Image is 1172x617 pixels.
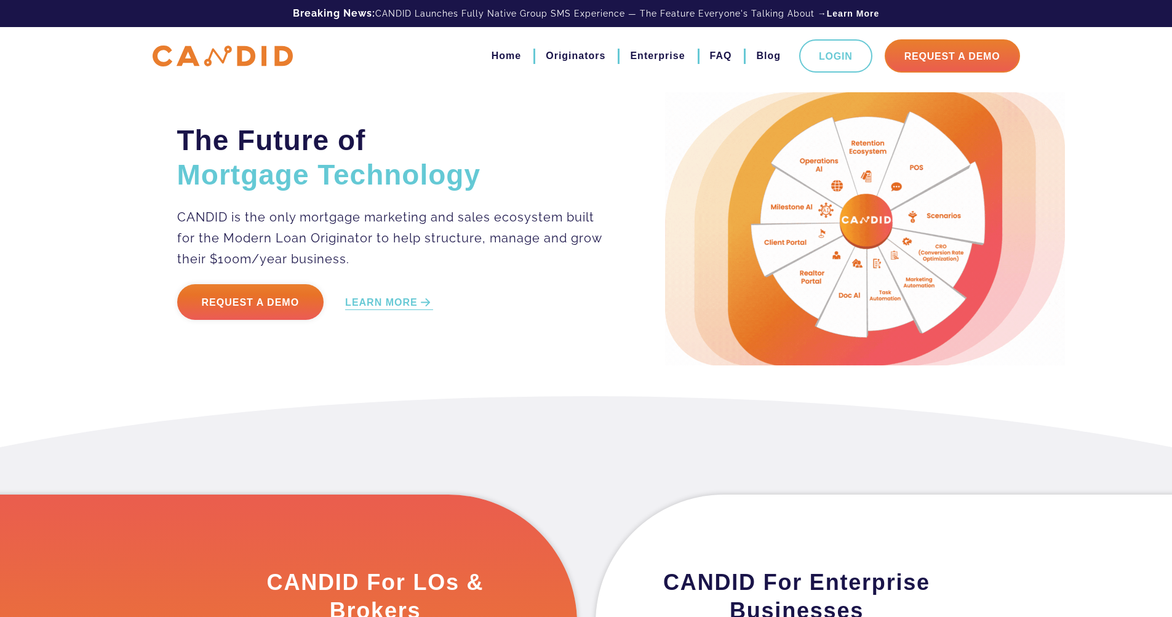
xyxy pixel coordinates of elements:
[756,46,781,66] a: Blog
[177,207,604,269] p: CANDID is the only mortgage marketing and sales ecosystem built for the Modern Loan Originator to...
[546,46,605,66] a: Originators
[799,39,872,73] a: Login
[665,92,1065,365] img: Candid Hero Image
[177,159,481,191] span: Mortgage Technology
[885,39,1020,73] a: Request A Demo
[345,296,433,310] a: LEARN MORE
[827,7,879,20] a: Learn More
[177,284,324,320] a: Request a Demo
[630,46,685,66] a: Enterprise
[177,123,604,192] h2: The Future of
[293,7,375,19] b: Breaking News:
[710,46,732,66] a: FAQ
[492,46,521,66] a: Home
[153,46,293,67] img: CANDID APP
